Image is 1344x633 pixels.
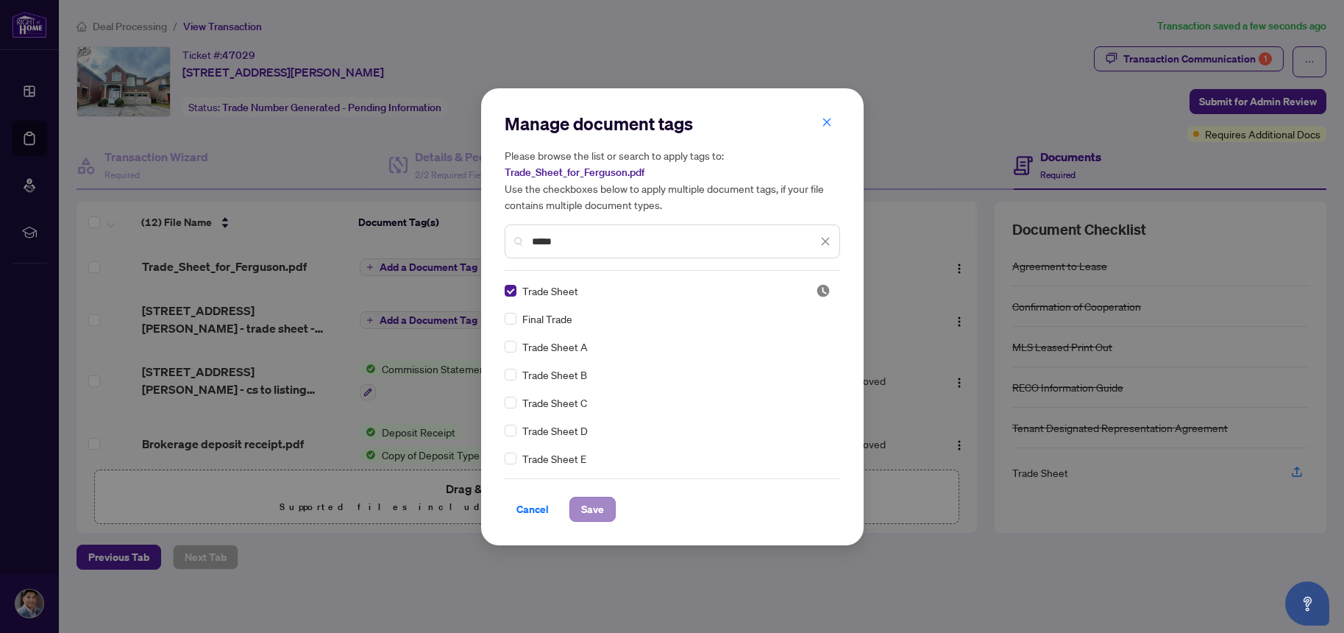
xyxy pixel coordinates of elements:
span: Save [581,498,604,521]
img: status [816,283,831,298]
span: Trade Sheet B [522,367,587,383]
span: Final Trade [522,311,572,327]
span: Trade Sheet D [522,422,588,439]
span: Cancel [516,498,549,521]
span: close [820,236,831,247]
span: Pending Review [816,283,831,298]
button: Cancel [505,497,561,522]
span: Trade Sheet E [522,450,586,467]
button: Open asap [1285,581,1329,626]
button: Save [569,497,616,522]
span: Trade Sheet A [522,339,588,355]
h5: Please browse the list or search to apply tags to: Use the checkboxes below to apply multiple doc... [505,147,840,213]
span: Trade Sheet [522,283,578,299]
span: Trade_Sheet_for_Ferguson.pdf [505,166,644,179]
span: close [822,117,832,127]
h2: Manage document tags [505,112,840,135]
span: Trade Sheet C [522,395,587,411]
